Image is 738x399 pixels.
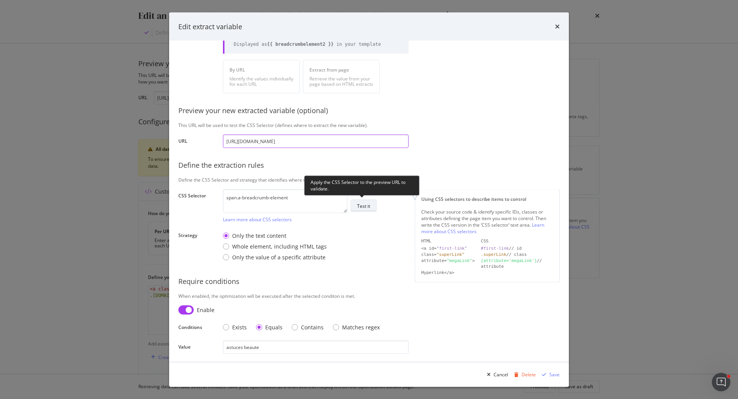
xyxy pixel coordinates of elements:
[229,67,293,73] div: By URL
[357,202,370,209] div: Test it
[421,222,544,235] a: Learn more about CSS selectors
[178,192,217,220] label: CSS Selector
[232,232,286,240] div: Only the text content
[178,122,560,128] div: This URL will be used to test the CSS Selector (defines where to extract the new variable).
[301,324,324,331] div: Contains
[223,324,247,331] div: Exists
[232,254,326,261] div: Only the value of a specific attribute
[712,373,730,391] iframe: Intercom live chat
[539,368,560,381] button: Save
[555,22,560,32] div: times
[522,371,536,377] div: Delete
[421,257,475,269] div: attribute= >
[223,254,327,261] div: Only the value of a specific attribute
[232,243,327,250] div: Whole element, including HTML tags
[351,200,377,212] button: Test it
[178,324,217,332] label: Conditions
[549,371,560,377] div: Save
[481,258,537,263] div: [attribute='megaLink']
[481,257,553,269] div: // attribute
[178,106,560,116] div: Preview your new extracted variable (optional)
[232,324,247,331] div: Exists
[169,12,569,387] div: modal
[197,306,214,314] div: Enable
[229,76,293,87] div: Identify the values individually for each URL
[421,195,553,202] div: Using CSS selectors to describe items to control
[223,135,409,148] input: https://www.example.com
[178,176,560,183] div: Define the CSS Selector and strategy that identifies where to extract the variable from your page.
[256,324,283,331] div: Equals
[178,232,217,262] label: Strategy
[342,324,380,331] div: Matches regex
[481,246,509,251] div: #first-link
[421,270,475,276] div: Hyperlink</a>
[494,371,508,377] div: Cancel
[223,243,327,250] div: Whole element, including HTML tags
[304,175,419,195] div: Apply the CSS Selector to the preview URL to validate.
[234,41,381,47] div: Displayed as in your template
[481,251,553,257] div: // class
[223,340,409,354] input: Input placeholder
[309,67,373,73] div: Extract from page
[447,258,472,263] div: "megaLink"
[223,216,292,222] a: Learn more about CSS selectors
[223,189,347,213] textarea: span.a-breadcrumb-element
[178,343,217,352] label: Value
[178,292,560,299] div: When enabled, the optimization will be executed after the selected conditon is met.
[292,324,324,331] div: Contains
[421,238,475,244] div: HTML
[267,41,334,47] b: {{ breadcrumbelement2 }}
[265,324,283,331] div: Equals
[309,76,373,87] div: Retrieve the value from your page based on HTML extracts
[223,232,327,240] div: Only the text content
[437,246,467,251] div: "first-link"
[481,238,553,244] div: CSS
[178,138,217,146] label: URL
[481,252,506,257] div: .superLink
[178,22,242,32] div: Edit extract variable
[481,245,553,252] div: // id
[421,209,553,235] div: Check your source code & identify specific IDs, classes or attributes defining the page item you ...
[421,251,475,257] div: class=
[421,245,475,252] div: <a id=
[178,277,560,287] div: Require conditions
[484,368,508,381] button: Cancel
[333,324,380,331] div: Matches regex
[178,160,560,170] div: Define the extraction rules
[437,252,465,257] div: "superLink"
[511,368,536,381] button: Delete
